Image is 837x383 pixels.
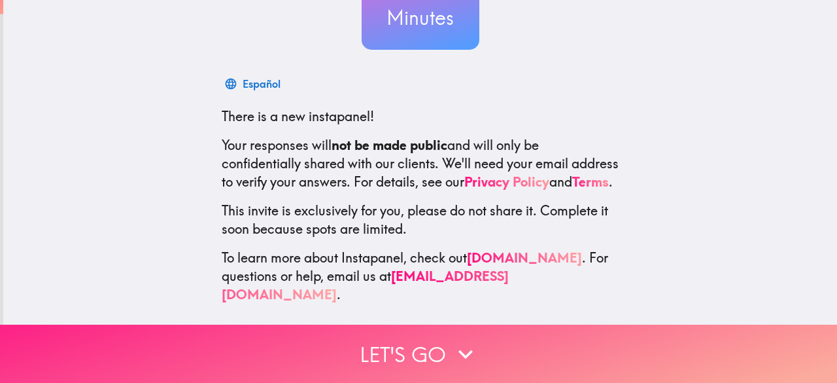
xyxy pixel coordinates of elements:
[572,173,609,190] a: Terms
[222,108,374,124] span: There is a new instapanel!
[222,71,286,97] button: Español
[332,137,447,153] b: not be made public
[222,202,619,238] p: This invite is exclusively for you, please do not share it. Complete it soon because spots are li...
[222,136,619,191] p: Your responses will and will only be confidentially shared with our clients. We'll need your emai...
[467,249,582,266] a: [DOMAIN_NAME]
[464,173,549,190] a: Privacy Policy
[243,75,281,93] div: Español
[222,249,619,304] p: To learn more about Instapanel, check out . For questions or help, email us at .
[222,268,509,302] a: [EMAIL_ADDRESS][DOMAIN_NAME]
[362,4,479,31] h3: Minutes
